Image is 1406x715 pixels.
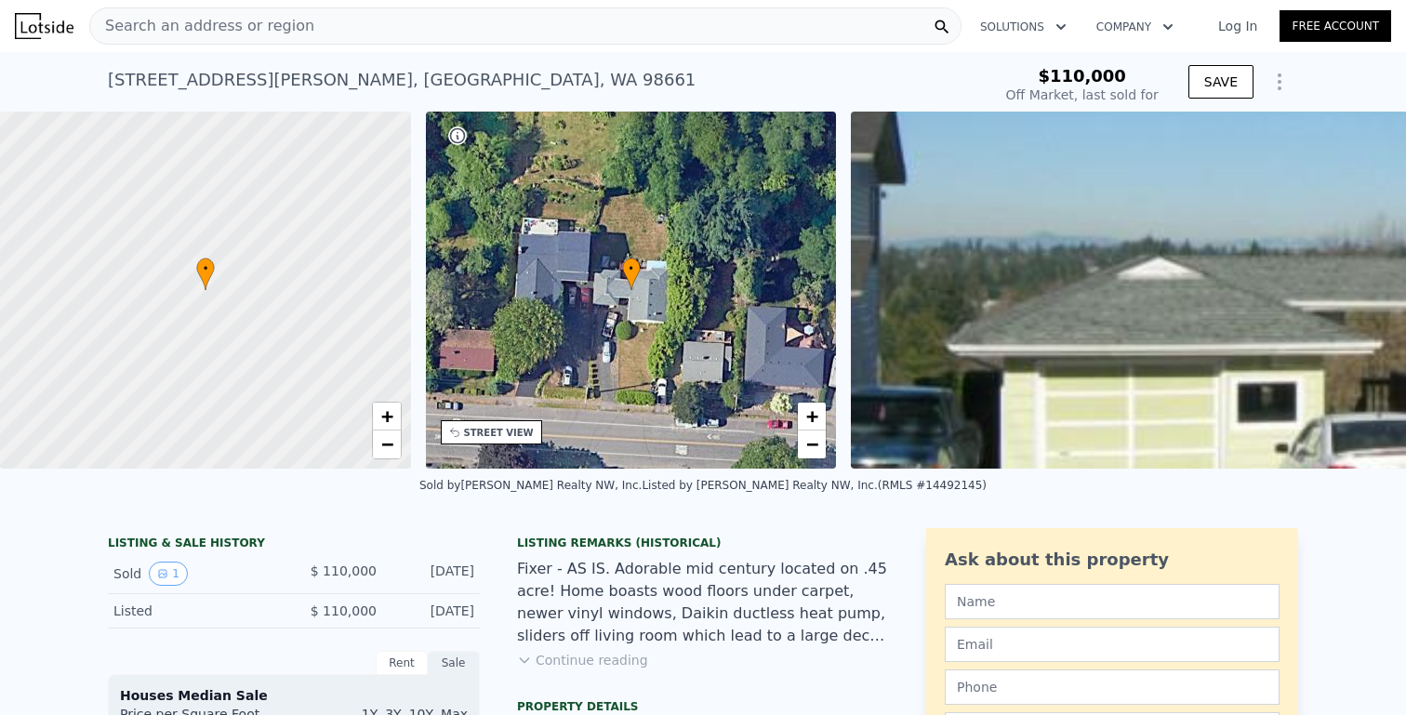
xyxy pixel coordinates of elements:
[945,627,1280,662] input: Email
[517,536,889,550] div: Listing Remarks (Historical)
[108,67,696,93] div: [STREET_ADDRESS][PERSON_NAME] , [GEOGRAPHIC_DATA] , WA 98661
[149,562,188,586] button: View historical data
[380,404,392,428] span: +
[1196,17,1280,35] a: Log In
[113,562,279,586] div: Sold
[196,260,215,277] span: •
[1038,66,1126,86] span: $110,000
[391,602,474,620] div: [DATE]
[113,602,279,620] div: Listed
[90,15,314,37] span: Search an address or region
[380,432,392,456] span: −
[376,651,428,675] div: Rent
[642,479,987,492] div: Listed by [PERSON_NAME] Realty NW, Inc. (RMLS #14492145)
[464,426,534,440] div: STREET VIEW
[428,651,480,675] div: Sale
[1280,10,1391,42] a: Free Account
[311,563,377,578] span: $ 110,000
[419,479,642,492] div: Sold by [PERSON_NAME] Realty NW, Inc .
[1081,10,1188,44] button: Company
[945,584,1280,619] input: Name
[622,258,641,290] div: •
[108,536,480,554] div: LISTING & SALE HISTORY
[517,699,889,714] div: Property details
[945,547,1280,573] div: Ask about this property
[798,403,826,430] a: Zoom in
[391,562,474,586] div: [DATE]
[373,403,401,430] a: Zoom in
[965,10,1081,44] button: Solutions
[15,13,73,39] img: Lotside
[622,260,641,277] span: •
[517,558,889,647] div: Fixer - AS IS. Adorable mid century located on .45 acre! Home boasts wood floors under carpet, ne...
[806,404,818,428] span: +
[517,651,648,669] button: Continue reading
[311,603,377,618] span: $ 110,000
[806,432,818,456] span: −
[1006,86,1159,104] div: Off Market, last sold for
[120,686,468,705] div: Houses Median Sale
[798,430,826,458] a: Zoom out
[1261,63,1298,100] button: Show Options
[945,669,1280,705] input: Phone
[196,258,215,290] div: •
[373,430,401,458] a: Zoom out
[1188,65,1253,99] button: SAVE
